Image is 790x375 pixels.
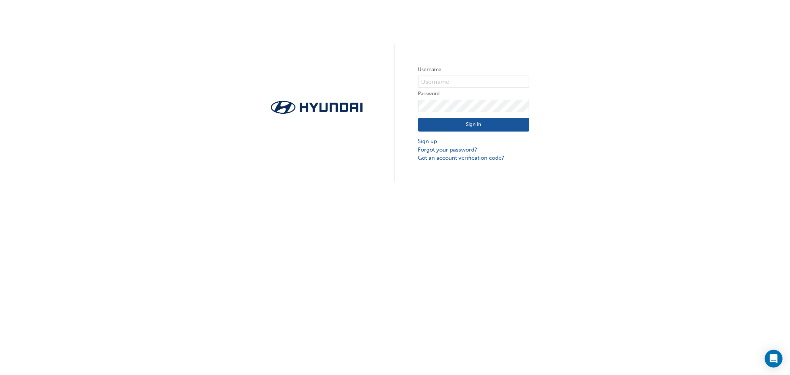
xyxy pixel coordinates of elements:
input: Username [418,76,529,88]
a: Forgot your password? [418,146,529,154]
button: Sign In [418,118,529,132]
img: Trak [261,99,372,116]
label: Password [418,89,529,98]
a: Sign up [418,137,529,146]
a: Got an account verification code? [418,154,529,162]
div: Open Intercom Messenger [765,350,783,368]
label: Username [418,65,529,74]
